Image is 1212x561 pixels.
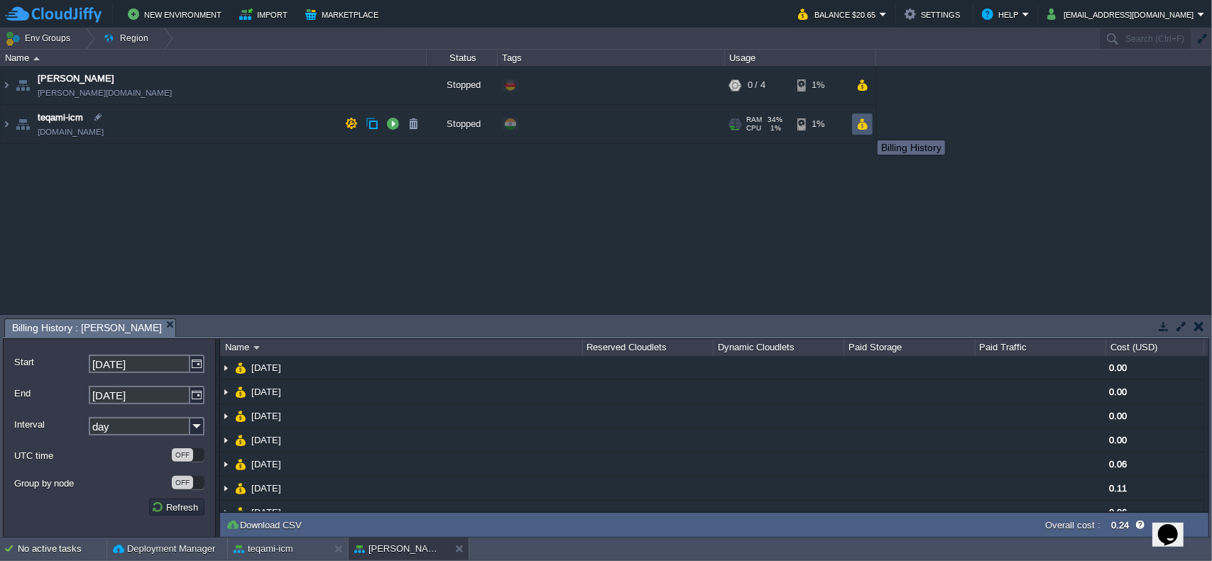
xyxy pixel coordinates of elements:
button: teqami-icm [234,542,293,556]
label: Interval [14,417,87,432]
img: AMDAwAAAACH5BAEAAAAALAAAAAABAAEAAAICRAEAOw== [235,404,246,428]
a: [DATE] [250,362,283,374]
span: 0.06 [1109,507,1127,518]
img: AMDAwAAAACH5BAEAAAAALAAAAAABAAEAAAICRAEAOw== [13,105,33,143]
span: 0.00 [1109,411,1127,421]
div: Stopped [427,66,498,104]
img: AMDAwAAAACH5BAEAAAAALAAAAAABAAEAAAICRAEAOw== [220,452,231,476]
div: OFF [172,448,193,462]
span: 1% [767,124,781,133]
button: Marketplace [305,6,383,23]
span: 0.00 [1109,387,1127,397]
label: 0.24 [1111,520,1129,531]
iframe: chat widget [1152,504,1198,547]
button: Refresh [151,501,202,513]
div: Cost (USD) [1107,339,1203,356]
span: RAM [746,116,762,124]
img: AMDAwAAAACH5BAEAAAAALAAAAAABAAEAAAICRAEAOw== [253,346,260,350]
div: Reserved Cloudlets [584,339,713,356]
button: Settings [905,6,964,23]
img: AMDAwAAAACH5BAEAAAAALAAAAAABAAEAAAICRAEAOw== [220,477,231,500]
img: AMDAwAAAACH5BAEAAAAALAAAAAABAAEAAAICRAEAOw== [220,356,231,379]
img: AMDAwAAAACH5BAEAAAAALAAAAAABAAEAAAICRAEAOw== [235,477,246,500]
img: AMDAwAAAACH5BAEAAAAALAAAAAABAAEAAAICRAEAOw== [235,452,246,476]
a: [DATE] [250,434,283,446]
div: Name [222,339,582,356]
button: Import [239,6,293,23]
span: 0.00 [1109,435,1127,445]
div: Dynamic Cloudlets [714,339,844,356]
div: Paid Storage [845,339,974,356]
span: 34% [768,116,782,124]
a: [DATE] [250,458,283,470]
img: AMDAwAAAACH5BAEAAAAALAAAAAABAAEAAAICRAEAOw== [235,356,246,379]
label: Group by node [14,476,170,491]
div: Billing History [881,142,941,153]
a: [DATE] [250,506,283,518]
div: Name [1,50,426,66]
span: 0.11 [1109,483,1127,494]
a: [DATE] [250,386,283,398]
div: No active tasks [18,538,107,560]
img: AMDAwAAAACH5BAEAAAAALAAAAAABAAEAAAICRAEAOw== [1,105,12,143]
div: Usage [726,50,875,66]
div: 1% [797,105,844,143]
label: Overall cost : [1045,520,1101,531]
button: Help [982,6,1022,23]
button: Balance $20.65 [798,6,880,23]
button: Deployment Manager [113,542,215,556]
div: Stopped [427,105,498,143]
img: AMDAwAAAACH5BAEAAAAALAAAAAABAAEAAAICRAEAOw== [220,380,231,404]
a: [DATE] [250,410,283,422]
div: 0 / 4 [748,66,765,104]
label: End [14,386,87,401]
div: Status [427,50,497,66]
button: [PERSON_NAME] [354,542,444,556]
span: 0.00 [1109,362,1127,373]
a: [DATE] [250,482,283,494]
a: [DOMAIN_NAME] [38,125,104,139]
img: AMDAwAAAACH5BAEAAAAALAAAAAABAAEAAAICRAEAOw== [235,380,246,404]
img: AMDAwAAAACH5BAEAAAAALAAAAAABAAEAAAICRAEAOw== [220,501,231,524]
span: Billing History : [PERSON_NAME] [12,319,162,337]
img: AMDAwAAAACH5BAEAAAAALAAAAAABAAEAAAICRAEAOw== [220,404,231,428]
div: OFF [172,476,193,489]
button: [EMAIL_ADDRESS][DOMAIN_NAME] [1047,6,1198,23]
div: 1% [797,66,844,104]
img: AMDAwAAAACH5BAEAAAAALAAAAAABAAEAAAICRAEAOw== [1,66,12,104]
a: [PERSON_NAME] [38,72,114,86]
label: Start [14,355,87,370]
div: Paid Traffic [976,339,1105,356]
img: CloudJiffy [5,6,102,23]
button: Download CSV [226,518,306,531]
img: AMDAwAAAACH5BAEAAAAALAAAAAABAAEAAAICRAEAOw== [13,66,33,104]
img: AMDAwAAAACH5BAEAAAAALAAAAAABAAEAAAICRAEAOw== [33,57,40,60]
span: 0.06 [1109,459,1127,470]
button: Region [103,28,153,48]
span: CPU [746,124,761,133]
img: AMDAwAAAACH5BAEAAAAALAAAAAABAAEAAAICRAEAOw== [235,501,246,524]
img: AMDAwAAAACH5BAEAAAAALAAAAAABAAEAAAICRAEAOw== [220,428,231,452]
img: AMDAwAAAACH5BAEAAAAALAAAAAABAAEAAAICRAEAOw== [235,428,246,452]
div: Tags [498,50,724,66]
a: [PERSON_NAME][DOMAIN_NAME] [38,86,172,100]
label: UTC time [14,448,170,463]
button: Env Groups [5,28,75,48]
a: teqami-icm [38,111,83,125]
button: New Environment [128,6,226,23]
